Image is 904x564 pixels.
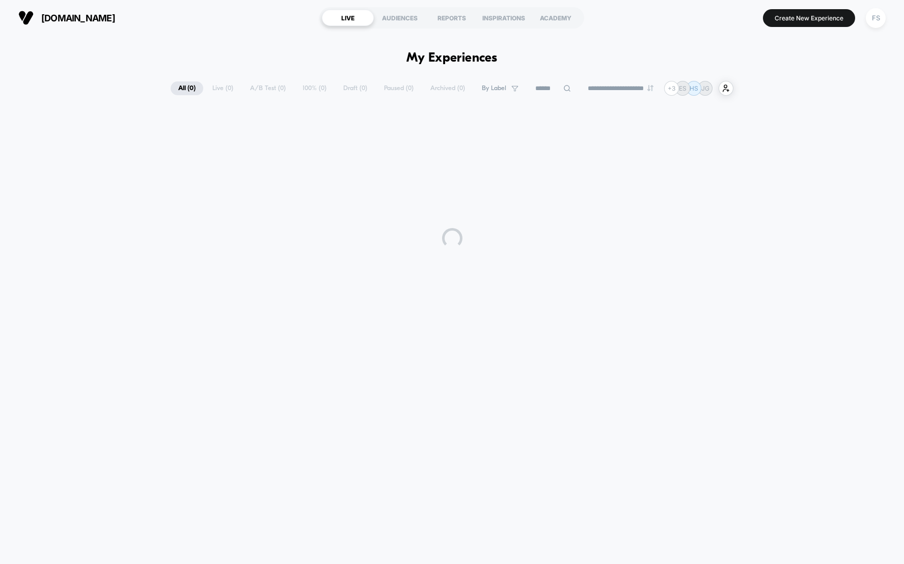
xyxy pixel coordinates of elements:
div: LIVE [322,10,374,26]
img: Visually logo [18,10,34,25]
div: ACADEMY [530,10,582,26]
p: HS [690,84,698,92]
span: All ( 0 ) [171,81,203,95]
button: [DOMAIN_NAME] [15,10,118,26]
p: ES [679,84,687,92]
div: AUDIENCES [374,10,426,26]
h1: My Experiences [406,51,498,66]
span: By Label [482,84,506,92]
div: INSPIRATIONS [478,10,530,26]
button: FS [863,8,889,29]
span: [DOMAIN_NAME] [41,13,115,23]
div: REPORTS [426,10,478,26]
img: end [647,85,653,91]
button: Create New Experience [763,9,855,27]
div: FS [866,8,886,28]
div: + 3 [664,81,679,96]
p: JG [701,84,709,92]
